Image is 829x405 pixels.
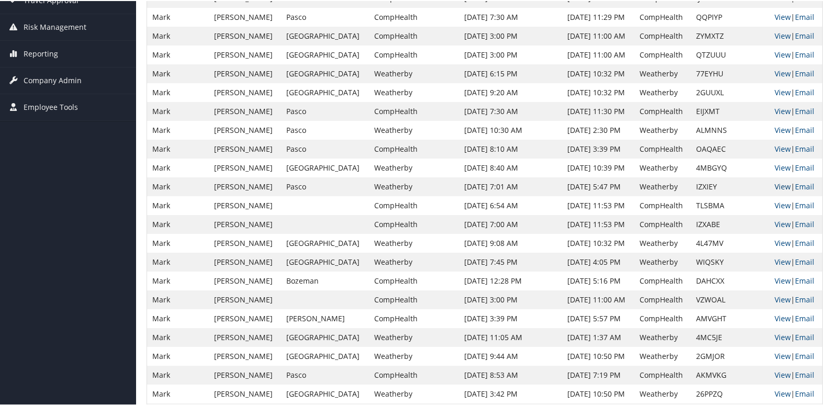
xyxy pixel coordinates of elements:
[562,233,634,252] td: [DATE] 10:32 PM
[634,214,691,233] td: CompHealth
[795,312,814,322] a: Email
[209,271,282,289] td: [PERSON_NAME]
[459,384,562,402] td: [DATE] 3:42 PM
[795,388,814,398] a: Email
[634,271,691,289] td: CompHealth
[369,233,458,252] td: Weatherby
[369,44,458,63] td: CompHealth
[775,67,791,77] a: View
[459,252,562,271] td: [DATE] 7:45 PM
[634,233,691,252] td: Weatherby
[769,7,822,26] td: |
[209,384,282,402] td: [PERSON_NAME]
[562,63,634,82] td: [DATE] 10:32 PM
[691,82,769,101] td: 2GUUXL
[775,256,791,266] a: View
[775,350,791,360] a: View
[369,327,458,346] td: Weatherby
[281,327,369,346] td: [GEOGRAPHIC_DATA]
[281,120,369,139] td: Pasco
[369,82,458,101] td: Weatherby
[769,384,822,402] td: |
[775,369,791,379] a: View
[147,252,209,271] td: Mark
[691,308,769,327] td: AMVGHT
[459,7,562,26] td: [DATE] 7:30 AM
[769,120,822,139] td: |
[634,289,691,308] td: CompHealth
[562,214,634,233] td: [DATE] 11:53 PM
[369,289,458,308] td: CompHealth
[24,66,82,93] span: Company Admin
[459,289,562,308] td: [DATE] 3:00 PM
[634,101,691,120] td: CompHealth
[769,252,822,271] td: |
[209,308,282,327] td: [PERSON_NAME]
[562,384,634,402] td: [DATE] 10:50 PM
[562,271,634,289] td: [DATE] 5:16 PM
[691,139,769,157] td: OAQAEC
[691,252,769,271] td: WIQSKY
[147,289,209,308] td: Mark
[769,327,822,346] td: |
[147,139,209,157] td: Mark
[369,176,458,195] td: Weatherby
[634,195,691,214] td: CompHealth
[795,86,814,96] a: Email
[369,120,458,139] td: Weatherby
[281,346,369,365] td: [GEOGRAPHIC_DATA]
[209,252,282,271] td: [PERSON_NAME]
[795,105,814,115] a: Email
[369,26,458,44] td: CompHealth
[281,233,369,252] td: [GEOGRAPHIC_DATA]
[369,195,458,214] td: CompHealth
[281,271,369,289] td: Bozeman
[209,176,282,195] td: [PERSON_NAME]
[209,289,282,308] td: [PERSON_NAME]
[795,124,814,134] a: Email
[147,384,209,402] td: Mark
[562,157,634,176] td: [DATE] 10:39 PM
[209,44,282,63] td: [PERSON_NAME]
[775,218,791,228] a: View
[209,26,282,44] td: [PERSON_NAME]
[769,289,822,308] td: |
[795,199,814,209] a: Email
[147,176,209,195] td: Mark
[769,26,822,44] td: |
[691,365,769,384] td: AKMVKG
[562,308,634,327] td: [DATE] 5:57 PM
[562,139,634,157] td: [DATE] 3:39 PM
[147,101,209,120] td: Mark
[281,101,369,120] td: Pasco
[459,346,562,365] td: [DATE] 9:44 AM
[691,63,769,82] td: 77EYHU
[634,252,691,271] td: Weatherby
[147,63,209,82] td: Mark
[769,346,822,365] td: |
[795,369,814,379] a: Email
[795,350,814,360] a: Email
[775,181,791,190] a: View
[209,365,282,384] td: [PERSON_NAME]
[795,143,814,153] a: Email
[147,214,209,233] td: Mark
[24,13,86,39] span: Risk Management
[281,44,369,63] td: [GEOGRAPHIC_DATA]
[562,327,634,346] td: [DATE] 1:37 AM
[795,30,814,40] a: Email
[634,365,691,384] td: CompHealth
[24,93,78,119] span: Employee Tools
[369,384,458,402] td: Weatherby
[634,139,691,157] td: CompHealth
[147,365,209,384] td: Mark
[562,346,634,365] td: [DATE] 10:50 PM
[147,120,209,139] td: Mark
[24,40,58,66] span: Reporting
[795,49,814,59] a: Email
[281,82,369,101] td: [GEOGRAPHIC_DATA]
[209,327,282,346] td: [PERSON_NAME]
[634,7,691,26] td: CompHealth
[795,256,814,266] a: Email
[795,294,814,303] a: Email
